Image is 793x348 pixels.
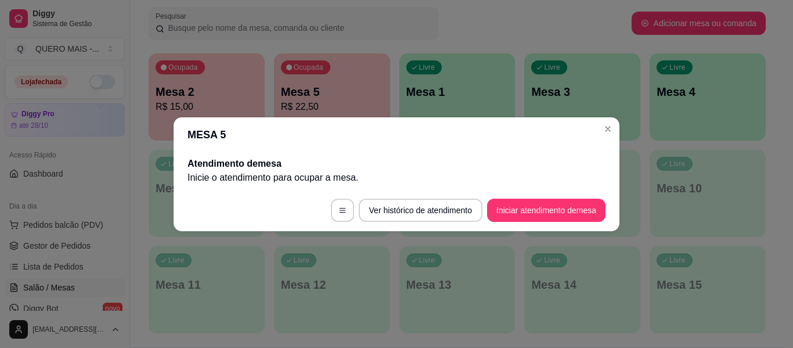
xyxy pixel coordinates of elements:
[174,117,619,152] header: MESA 5
[487,199,605,222] button: Iniciar atendimento demesa
[599,120,617,138] button: Close
[188,157,605,171] h2: Atendimento de mesa
[188,171,605,185] p: Inicie o atendimento para ocupar a mesa .
[359,199,482,222] button: Ver histórico de atendimento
